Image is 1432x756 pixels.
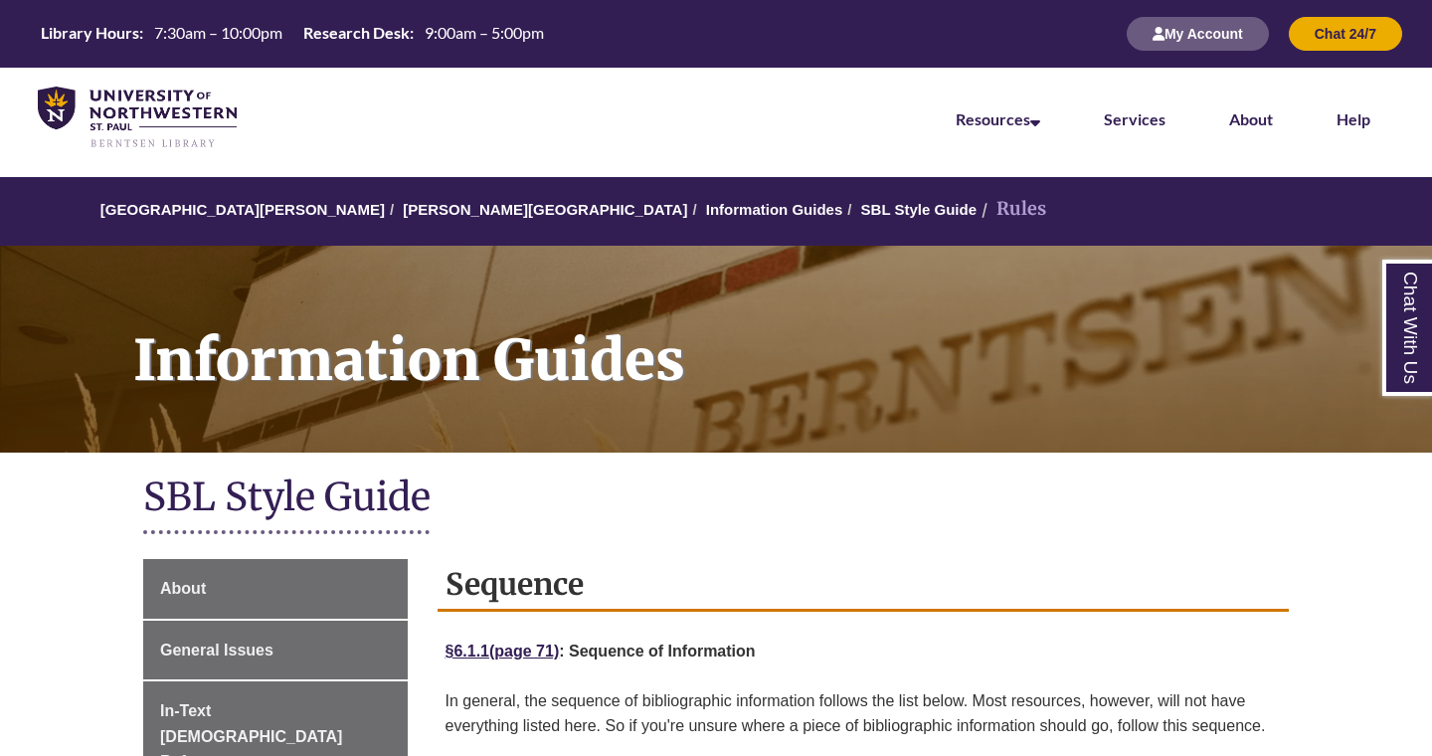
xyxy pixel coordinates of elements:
[1337,109,1370,128] a: Help
[160,580,206,597] span: About
[1127,17,1269,51] button: My Account
[1229,109,1273,128] a: About
[143,472,1289,525] h1: SBL Style Guide
[629,717,1109,734] span: if you're unsure where a piece of bibliographic information should go
[160,642,273,659] span: General Issues
[489,643,559,660] a: (page 71)
[33,22,552,44] table: Hours Today
[33,22,146,44] th: Library Hours:
[154,23,282,42] span: 7:30am – 10:00pm
[295,22,417,44] th: Research Desk:
[977,195,1046,224] li: Rules
[425,23,544,42] span: 9:00am – 5:00pm
[956,109,1040,128] a: Resources
[489,643,756,660] strong: : Sequence of Information
[706,201,843,218] a: Information Guides
[1109,717,1265,734] span: , follow this sequence.
[403,201,687,218] a: [PERSON_NAME][GEOGRAPHIC_DATA]
[33,22,552,46] a: Hours Today
[1289,17,1402,51] button: Chat 24/7
[861,201,977,218] a: SBL Style Guide
[446,681,1282,747] p: In general, the sequence of bibliographic information follows the list below. Most resources, how...
[111,246,1432,427] h1: Information Guides
[143,621,408,680] a: General Issues
[1289,25,1402,42] a: Chat 24/7
[143,559,408,619] a: About
[1127,25,1269,42] a: My Account
[100,201,385,218] a: [GEOGRAPHIC_DATA][PERSON_NAME]
[1104,109,1165,128] a: Services
[438,559,1290,612] h2: Sequence
[446,643,489,660] a: §6.1.1
[38,87,237,149] img: UNWSP Library Logo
